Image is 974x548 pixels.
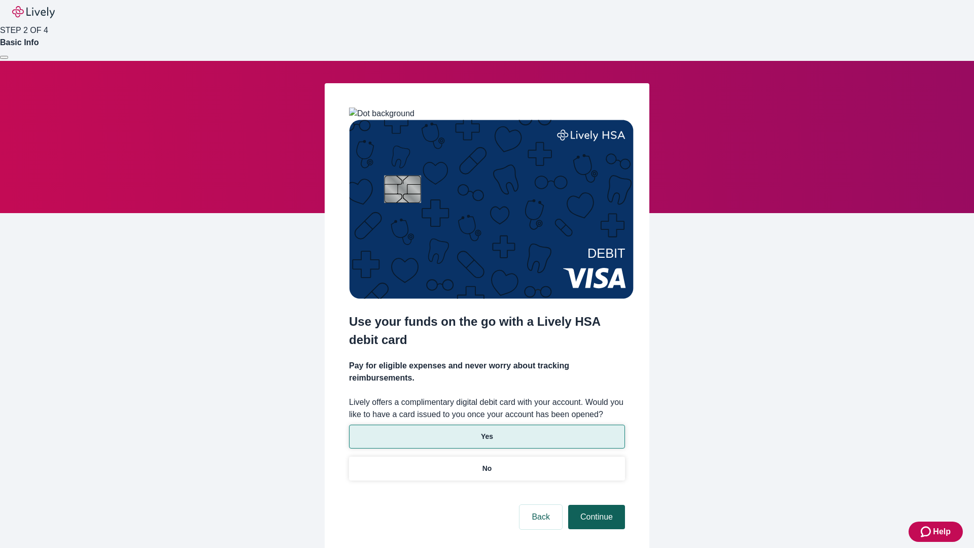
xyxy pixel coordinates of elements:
[349,108,414,120] img: Dot background
[349,313,625,349] h2: Use your funds on the go with a Lively HSA debit card
[349,457,625,481] button: No
[921,526,933,538] svg: Zendesk support icon
[349,396,625,421] label: Lively offers a complimentary digital debit card with your account. Would you like to have a card...
[481,431,493,442] p: Yes
[349,120,634,299] img: Debit card
[909,522,963,542] button: Zendesk support iconHelp
[349,425,625,449] button: Yes
[349,360,625,384] h4: Pay for eligible expenses and never worry about tracking reimbursements.
[482,463,492,474] p: No
[519,505,562,529] button: Back
[568,505,625,529] button: Continue
[933,526,951,538] span: Help
[12,6,55,18] img: Lively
